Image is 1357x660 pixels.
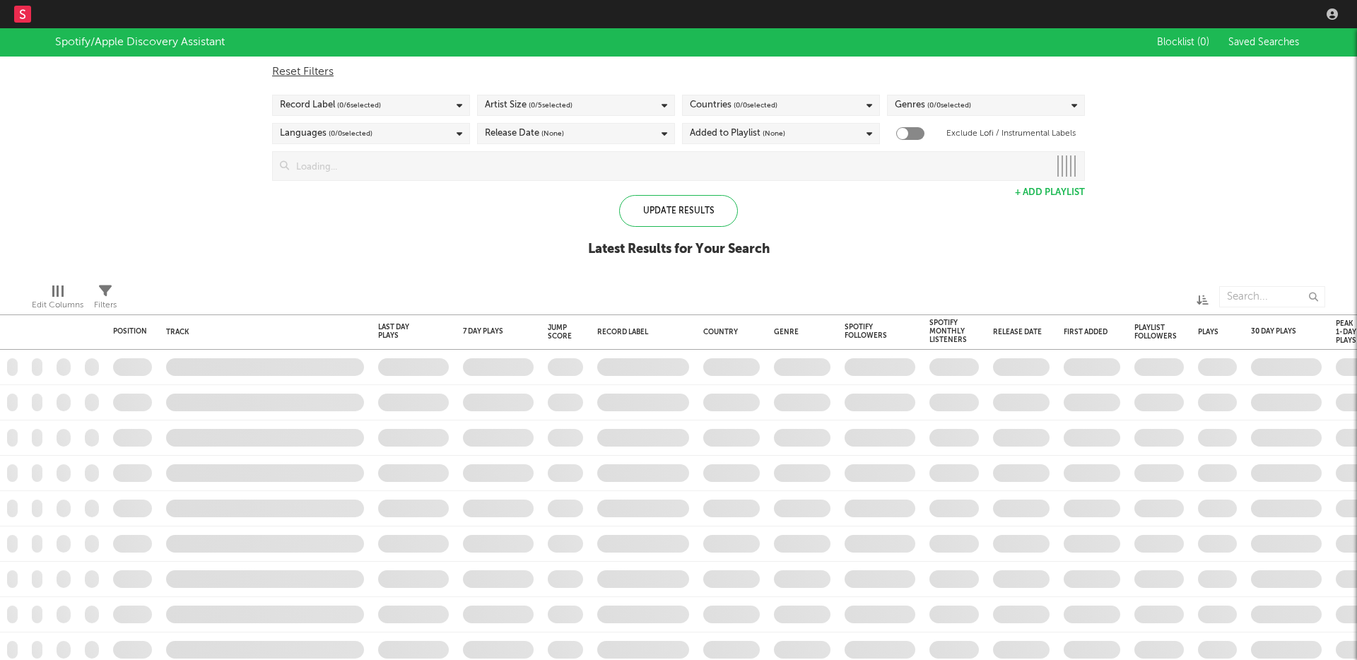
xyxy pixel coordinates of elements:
[378,323,428,340] div: Last Day Plays
[94,279,117,320] div: Filters
[1224,37,1302,48] button: Saved Searches
[1064,328,1113,336] div: First Added
[280,125,372,142] div: Languages
[929,319,967,344] div: Spotify Monthly Listeners
[1197,37,1209,47] span: ( 0 )
[289,152,1049,180] input: Loading...
[329,125,372,142] span: ( 0 / 0 selected)
[94,297,117,314] div: Filters
[463,327,512,336] div: 7 Day Plays
[113,327,147,336] div: Position
[32,279,83,320] div: Edit Columns
[993,328,1042,336] div: Release Date
[541,125,564,142] span: (None)
[166,328,357,336] div: Track
[548,324,572,341] div: Jump Score
[774,328,823,336] div: Genre
[895,97,971,114] div: Genres
[1336,319,1357,345] div: Peak 1-Day Plays
[529,97,572,114] span: ( 0 / 5 selected)
[55,34,225,51] div: Spotify/Apple Discovery Assistant
[845,323,894,340] div: Spotify Followers
[1219,286,1325,307] input: Search...
[32,297,83,314] div: Edit Columns
[1198,328,1218,336] div: Plays
[690,97,777,114] div: Countries
[927,97,971,114] span: ( 0 / 0 selected)
[485,97,572,114] div: Artist Size
[763,125,785,142] span: (None)
[1251,327,1300,336] div: 30 Day Plays
[946,125,1076,142] label: Exclude Lofi / Instrumental Labels
[588,241,770,258] div: Latest Results for Your Search
[337,97,381,114] span: ( 0 / 6 selected)
[485,125,564,142] div: Release Date
[1134,324,1177,341] div: Playlist Followers
[1157,37,1209,47] span: Blocklist
[690,125,785,142] div: Added to Playlist
[1228,37,1302,47] span: Saved Searches
[272,64,1085,81] div: Reset Filters
[734,97,777,114] span: ( 0 / 0 selected)
[619,195,738,227] div: Update Results
[280,97,381,114] div: Record Label
[703,328,753,336] div: Country
[597,328,682,336] div: Record Label
[1015,188,1085,197] button: + Add Playlist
